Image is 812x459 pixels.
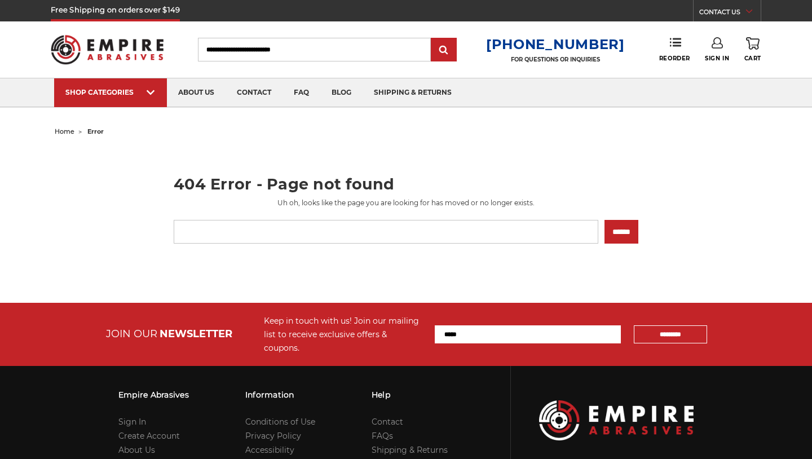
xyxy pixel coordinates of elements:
[659,55,690,62] span: Reorder
[106,328,157,340] span: JOIN OUR
[486,56,625,63] p: FOR QUESTIONS OR INQUIRIES
[245,383,315,407] h3: Information
[174,198,638,208] p: Uh oh, looks like the page you are looking for has moved or no longer exists.
[51,28,164,72] img: Empire Abrasives
[744,55,761,62] span: Cart
[245,417,315,427] a: Conditions of Use
[705,55,729,62] span: Sign In
[55,127,74,135] a: home
[118,383,189,407] h3: Empire Abrasives
[363,78,463,107] a: shipping & returns
[539,400,694,440] img: Empire Abrasives Logo Image
[320,78,363,107] a: blog
[226,78,283,107] a: contact
[744,37,761,62] a: Cart
[372,431,393,441] a: FAQs
[167,78,226,107] a: about us
[283,78,320,107] a: faq
[118,431,180,441] a: Create Account
[372,383,448,407] h3: Help
[87,127,104,135] span: error
[245,445,294,455] a: Accessibility
[699,6,761,21] a: CONTACT US
[433,39,455,61] input: Submit
[372,417,403,427] a: Contact
[372,445,448,455] a: Shipping & Returns
[486,36,625,52] a: [PHONE_NUMBER]
[160,328,232,340] span: NEWSLETTER
[659,37,690,61] a: Reorder
[174,176,638,192] h1: 404 Error - Page not found
[118,445,155,455] a: About Us
[118,417,146,427] a: Sign In
[245,431,301,441] a: Privacy Policy
[65,88,156,96] div: SHOP CATEGORIES
[264,314,423,355] div: Keep in touch with us! Join our mailing list to receive exclusive offers & coupons.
